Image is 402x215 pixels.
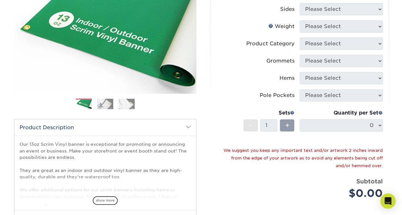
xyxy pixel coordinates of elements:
[243,109,295,117] div: Sets
[266,57,295,65] div: Grommets
[14,119,196,136] h2: Product Description
[280,5,295,13] div: Sides
[97,99,113,109] img: Banners 02
[268,23,295,30] div: Weight
[2,196,54,213] iframe: Google Customer Reviews
[304,186,383,201] div: $0.00
[380,193,396,209] div: Open Intercom Messenger
[300,109,383,117] div: Quantity per Set
[93,196,118,205] span: show more
[246,40,295,48] div: Product Category
[356,178,383,185] strong: Subtotal
[260,92,295,99] div: Pole Pockets
[119,99,135,109] img: Banners 03
[224,148,383,168] small: We suggest you keep any important text and/or artwork 2 inches inward from the edge of your artwo...
[249,121,252,130] span: -
[280,74,295,82] div: Hems
[285,121,289,130] span: +
[76,99,92,110] img: Banners 01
